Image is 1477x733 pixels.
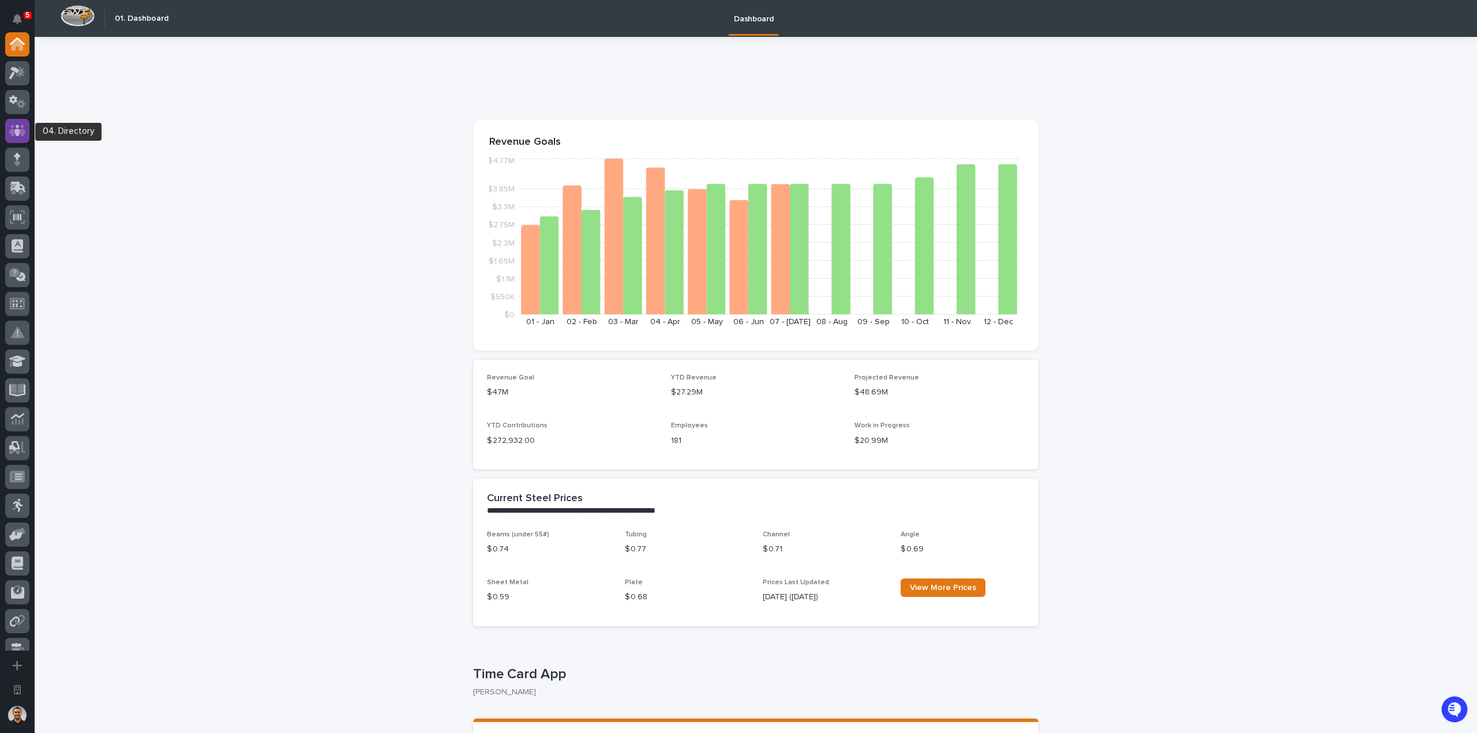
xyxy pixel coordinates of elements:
p: $ 0.68 [625,591,749,603]
text: 05 - May [691,318,723,326]
p: $ 0.74 [487,543,611,555]
span: Beams (under 55#) [487,531,549,538]
p: $ 0.69 [901,543,1025,555]
text: 12 - Dec [984,318,1013,326]
text: 01 - Jan [526,318,554,326]
img: Stacker [12,12,35,35]
span: Employees [671,422,708,429]
button: Start new chat [196,132,210,146]
text: 08 - Aug [816,318,848,326]
tspan: $1.65M [489,257,515,265]
p: 5 [25,11,29,19]
p: $47M [487,386,657,399]
tspan: $2.75M [488,221,515,229]
text: 06 - Jun [733,318,764,326]
a: View More Prices [901,578,985,597]
div: We're available if you need us! [39,140,146,149]
tspan: $3.3M [492,203,515,211]
span: Prices Last Updated [763,579,829,586]
div: Notifications5 [14,14,29,32]
span: View More Prices [910,584,976,592]
iframe: Open customer support [1440,695,1471,726]
a: 📖Help Docs [7,181,68,202]
a: Powered byPylon [81,213,140,223]
text: 07 - [DATE] [770,318,811,326]
div: Start new chat [39,129,189,140]
p: How can we help? [12,65,210,83]
text: 09 - Sep [857,318,890,326]
p: $27.29M [671,386,841,399]
button: Notifications [5,7,29,31]
tspan: $4.77M [488,157,515,165]
tspan: $2.2M [492,239,515,247]
p: 181 [671,435,841,447]
p: $20.99M [854,435,1025,447]
h2: Current Steel Prices [487,493,583,505]
img: 1736555164131-43832dd5-751b-4058-ba23-39d91318e5a0 [12,129,32,149]
span: Pylon [115,214,140,223]
tspan: $0 [504,311,515,319]
p: [DATE] ([DATE]) [763,591,887,603]
p: Time Card App [473,666,1034,683]
span: Plate [625,579,643,586]
p: $ 0.71 [763,543,887,555]
button: users-avatar [5,703,29,727]
span: Work in Progress [854,422,910,429]
img: Workspace Logo [61,5,95,27]
span: Channel [763,531,790,538]
span: Help Docs [23,186,63,197]
p: $ 272,932.00 [487,435,657,447]
span: Revenue Goal [487,374,534,381]
button: Open workspace settings [5,678,29,702]
p: $ 0.77 [625,543,749,555]
p: $ 0.59 [487,591,611,603]
tspan: $1.1M [496,275,515,283]
span: Sheet Metal [487,579,528,586]
text: 02 - Feb [567,318,597,326]
h2: 01. Dashboard [115,14,168,24]
p: Revenue Goals [489,136,1022,149]
span: Tubing [625,531,647,538]
text: 04 - Apr [650,318,680,326]
tspan: $3.85M [488,185,515,193]
tspan: $550K [490,292,515,300]
text: 11 - Nov [943,318,971,326]
p: [PERSON_NAME] [473,687,1029,697]
p: $48.69M [854,386,1025,399]
text: 10 - Oct [901,318,929,326]
button: Add a new app... [5,653,29,678]
input: Clear [30,93,190,105]
span: YTD Revenue [671,374,717,381]
p: Welcome 👋 [12,46,210,65]
text: 03 - Mar [608,318,639,326]
span: Angle [901,531,920,538]
span: YTD Contributions [487,422,548,429]
span: Projected Revenue [854,374,919,381]
div: 📖 [12,187,21,196]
